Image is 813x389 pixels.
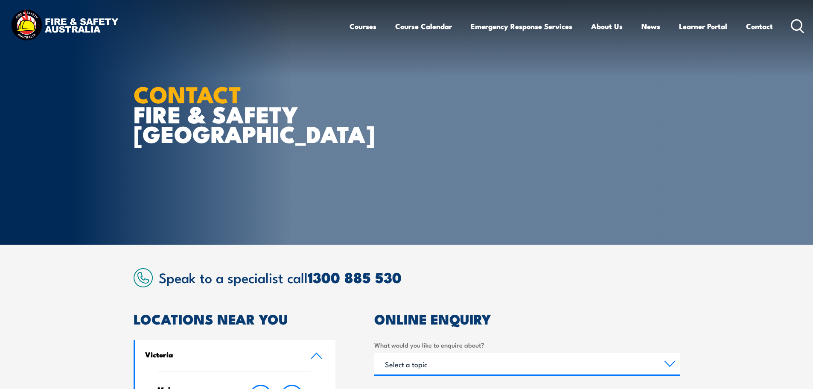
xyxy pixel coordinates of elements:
label: What would you like to enquire about? [374,340,680,350]
h4: Victoria [145,350,298,359]
h2: Speak to a specialist call [159,269,680,285]
a: Course Calendar [395,15,452,38]
strong: CONTACT [134,76,242,111]
a: Courses [350,15,376,38]
h1: FIRE & SAFETY [GEOGRAPHIC_DATA] [134,84,344,143]
a: News [641,15,660,38]
a: Victoria [135,340,336,371]
a: Emergency Response Services [471,15,572,38]
a: About Us [591,15,623,38]
a: 1300 885 530 [308,266,402,288]
a: Learner Portal [679,15,727,38]
a: Contact [746,15,773,38]
h2: ONLINE ENQUIRY [374,313,680,325]
h2: LOCATIONS NEAR YOU [134,313,336,325]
